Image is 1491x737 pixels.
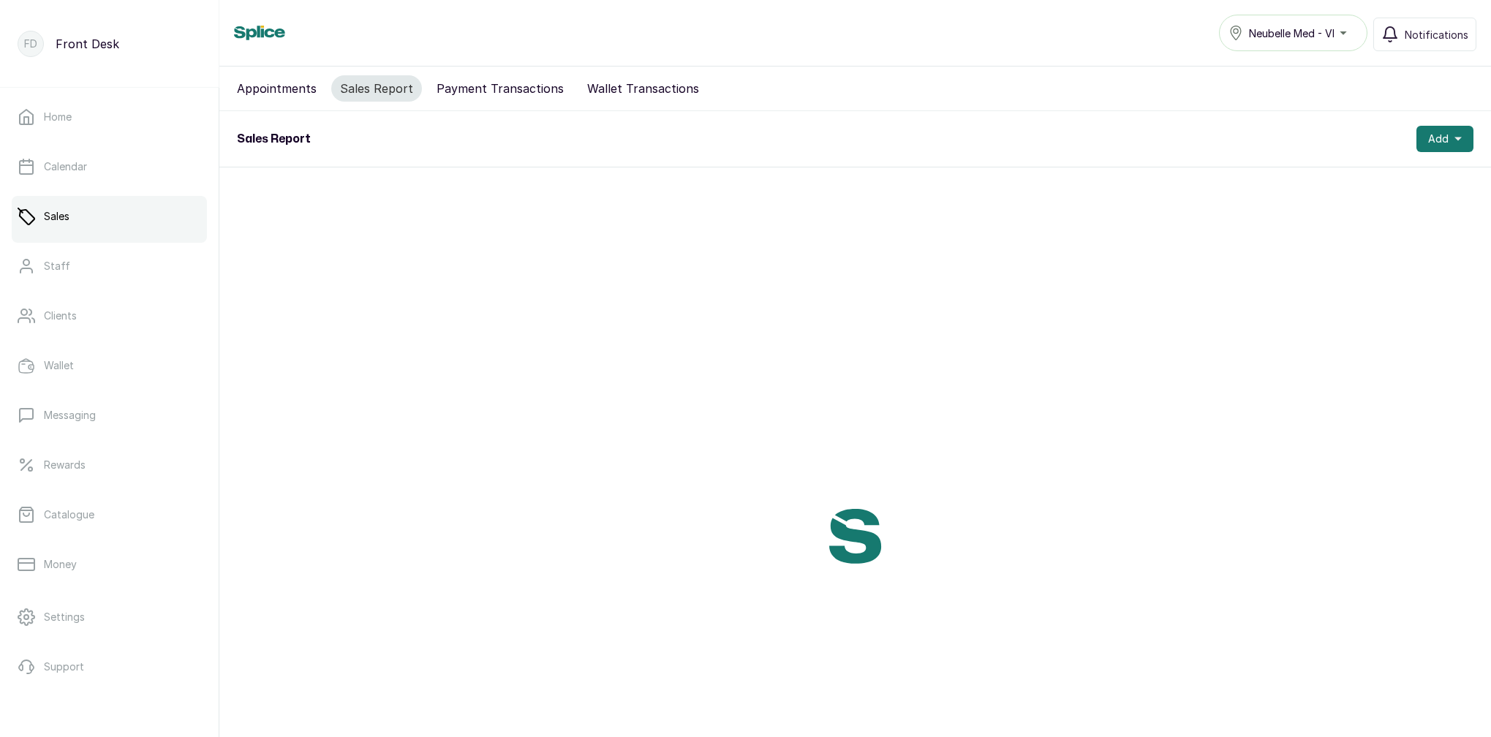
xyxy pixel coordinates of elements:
[24,37,37,51] p: FD
[12,395,207,436] a: Messaging
[1416,126,1473,152] button: Add
[44,110,72,124] p: Home
[12,445,207,485] a: Rewards
[44,358,74,373] p: Wallet
[12,544,207,585] a: Money
[44,408,96,423] p: Messaging
[331,75,422,102] button: Sales Report
[44,159,87,174] p: Calendar
[1405,27,1468,42] span: Notifications
[44,610,85,624] p: Settings
[1428,132,1449,146] span: Add
[12,494,207,535] a: Catalogue
[12,646,207,687] a: Support
[237,130,311,148] h1: Sales Report
[44,259,70,273] p: Staff
[1219,15,1367,51] button: Neubelle Med - VI
[44,458,86,472] p: Rewards
[12,146,207,187] a: Calendar
[12,345,207,386] a: Wallet
[44,309,77,323] p: Clients
[12,246,207,287] a: Staff
[228,75,325,102] button: Appointments
[12,97,207,137] a: Home
[1373,18,1476,51] button: Notifications
[428,75,573,102] button: Payment Transactions
[578,75,708,102] button: Wallet Transactions
[44,209,69,224] p: Sales
[12,597,207,638] a: Settings
[56,35,119,53] p: Front Desk
[44,659,84,674] p: Support
[12,295,207,336] a: Clients
[44,507,94,522] p: Catalogue
[12,196,207,237] a: Sales
[1249,26,1335,41] span: Neubelle Med - VI
[44,557,77,572] p: Money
